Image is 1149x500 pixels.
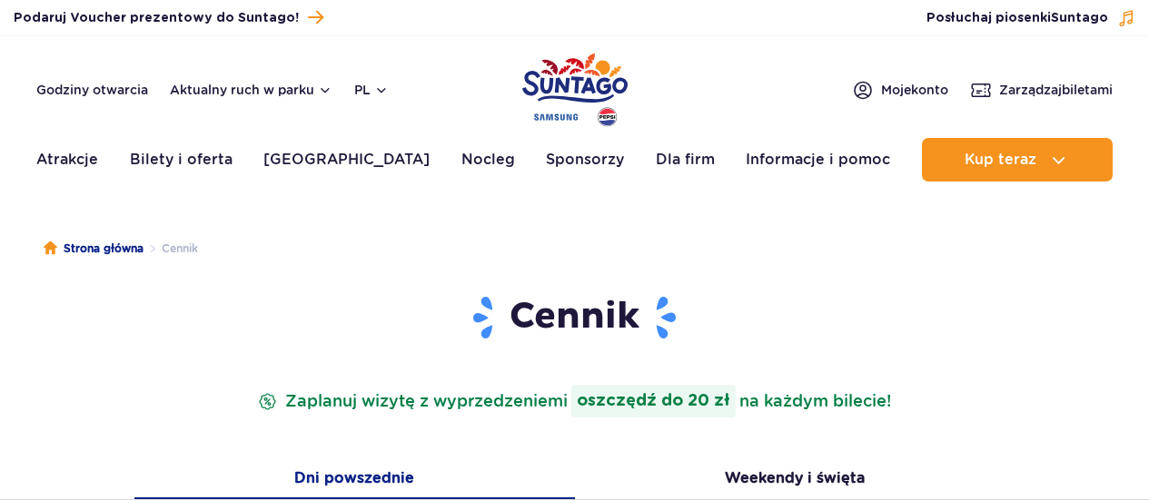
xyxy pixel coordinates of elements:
span: Zarządzaj biletami [999,81,1113,99]
span: Kup teraz [965,152,1036,168]
button: Aktualny ruch w parku [170,83,332,97]
a: Zarządzajbiletami [970,79,1113,101]
span: Moje konto [881,81,948,99]
a: Godziny otwarcia [36,81,148,99]
button: pl [354,81,389,99]
button: Kup teraz [922,138,1113,181]
a: [GEOGRAPHIC_DATA] [263,138,430,181]
button: Posłuchaj piosenkiSuntago [926,9,1135,27]
button: Dni powszednie [134,461,575,499]
span: Podaruj Voucher prezentowy do Suntago! [14,9,299,27]
p: Zaplanuj wizytę z wyprzedzeniem na każdym bilecie! [254,385,895,417]
h1: Cennik [148,294,1002,341]
a: Park of Poland [522,45,628,129]
a: Nocleg [461,138,515,181]
a: Sponsorzy [546,138,624,181]
a: Informacje i pomoc [746,138,890,181]
button: Weekendy i święta [575,461,1015,499]
a: Atrakcje [36,138,98,181]
a: Strona główna [44,240,144,258]
a: Mojekonto [852,79,948,101]
span: Posłuchaj piosenki [926,9,1108,27]
a: Dla firm [656,138,715,181]
li: Cennik [144,240,198,258]
strong: oszczędź do 20 zł [571,385,736,417]
span: Suntago [1051,12,1108,25]
a: Podaruj Voucher prezentowy do Suntago! [14,5,323,30]
a: Bilety i oferta [130,138,233,181]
